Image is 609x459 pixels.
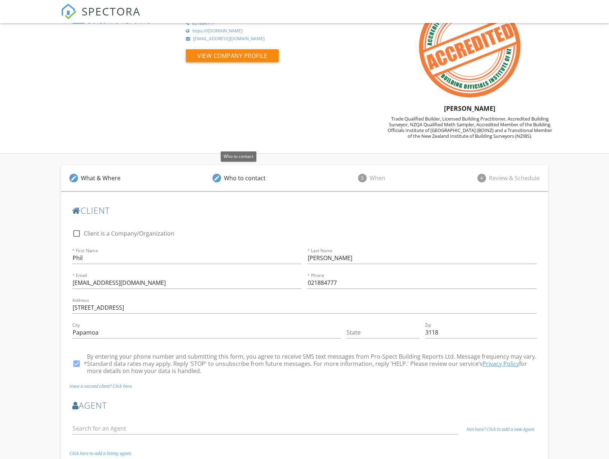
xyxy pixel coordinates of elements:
button: View Company Profile [186,49,279,62]
div: When [370,174,385,182]
a: SPECTORA [61,10,141,25]
i: Have a second client? Click here. [69,383,133,389]
span: 4 [477,174,486,182]
span: Who to contact [224,153,253,159]
a: https:///[DOMAIN_NAME] [186,28,383,34]
label: Client is a Company/Organization [84,230,174,237]
i: edit [70,175,77,181]
h5: [PERSON_NAME] [387,105,553,112]
span: By entering your phone number and submitting this form, you agree to receive SMS text messages fr... [87,353,536,374]
h3: Agent [72,400,536,410]
span: SPECTORA [82,4,141,19]
input: Search for an Agent [72,423,458,435]
i: Not here? Click to add a new Agent [467,426,534,432]
div: Trade Qualified Builder, Licensed Building Practitioner, Accredited Building Surveyor, NZQA Quali... [387,116,553,139]
div: Review & Schedule [489,174,540,182]
a: View Company Profile [186,54,279,62]
div: [EMAIL_ADDRESS][DOMAIN_NAME] [193,36,265,42]
a: Privacy Policy [482,360,519,368]
div: https:///[DOMAIN_NAME] [192,28,243,34]
img: The Best Home Inspection Software - Spectora [61,4,77,19]
span: 3 [358,174,367,182]
i: edit [214,175,220,181]
div: Who to contact [224,174,266,182]
i: Click here to add a listing agent. [69,450,132,456]
h3: client [72,205,536,215]
div: What & Where [81,174,120,182]
a: [EMAIL_ADDRESS][DOMAIN_NAME] [186,36,383,42]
